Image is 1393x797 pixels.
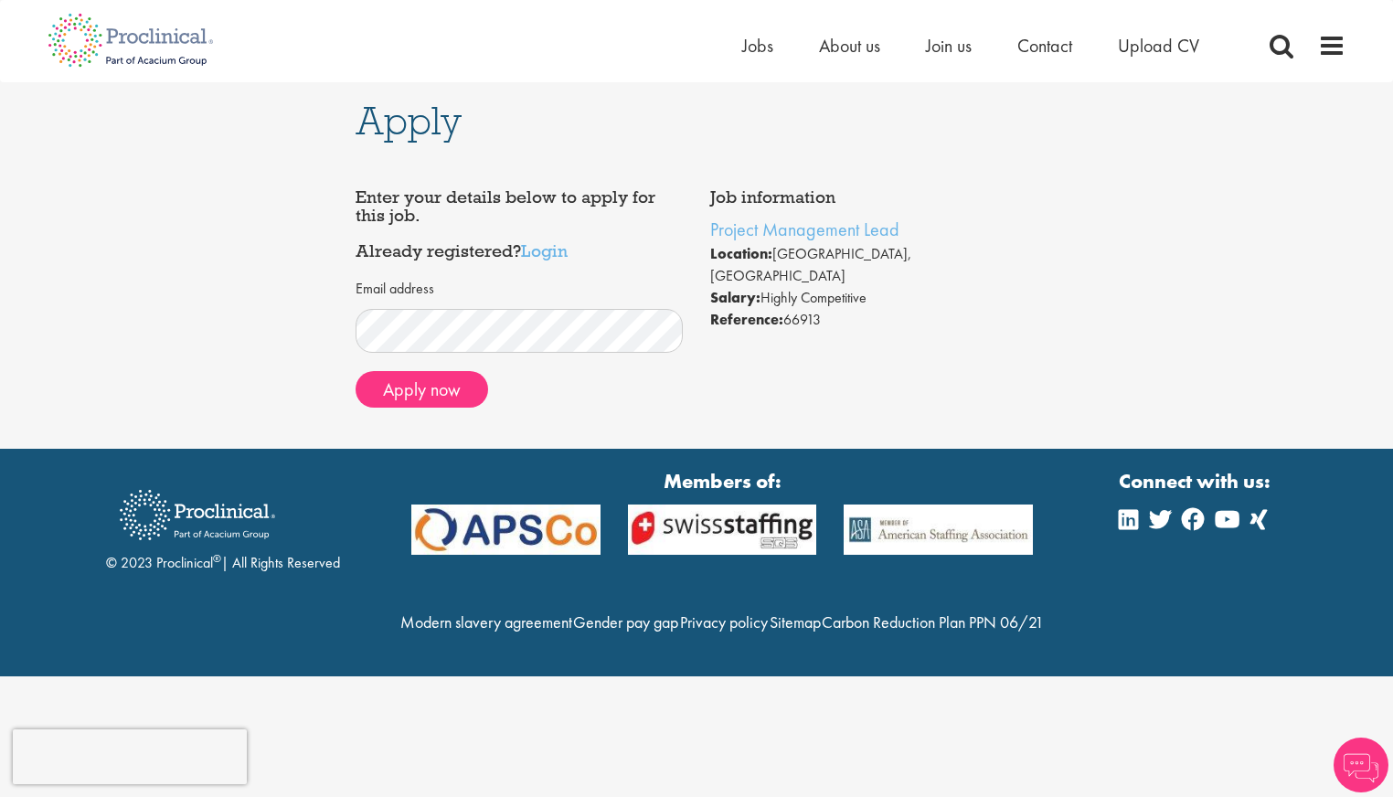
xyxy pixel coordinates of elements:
iframe: reCAPTCHA [13,729,247,784]
a: Project Management Lead [710,218,899,241]
a: Jobs [742,34,773,58]
a: Login [521,239,568,261]
img: APSCo [614,505,831,555]
img: Chatbot [1334,738,1388,792]
a: Join us [926,34,972,58]
img: APSCo [398,505,614,555]
a: Upload CV [1118,34,1199,58]
h4: Enter your details below to apply for this job. Already registered? [356,188,684,260]
li: Highly Competitive [710,287,1038,309]
h4: Job information [710,188,1038,207]
img: Proclinical Recruitment [106,477,289,553]
a: Privacy policy [680,611,768,632]
strong: Location: [710,244,772,263]
a: Modern slavery agreement [400,611,572,632]
strong: Members of: [411,467,1033,495]
a: Carbon Reduction Plan PPN 06/21 [822,611,1044,632]
sup: ® [213,551,221,566]
img: APSCo [830,505,1047,555]
button: Apply now [356,371,488,408]
a: Contact [1017,34,1072,58]
a: About us [819,34,880,58]
li: 66913 [710,309,1038,331]
strong: Reference: [710,310,783,329]
label: Email address [356,279,434,300]
a: Sitemap [770,611,821,632]
strong: Connect with us: [1119,467,1274,495]
li: [GEOGRAPHIC_DATA], [GEOGRAPHIC_DATA] [710,243,1038,287]
a: Gender pay gap [573,611,678,632]
span: Apply [356,96,462,145]
div: © 2023 Proclinical | All Rights Reserved [106,476,340,574]
strong: Salary: [710,288,760,307]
